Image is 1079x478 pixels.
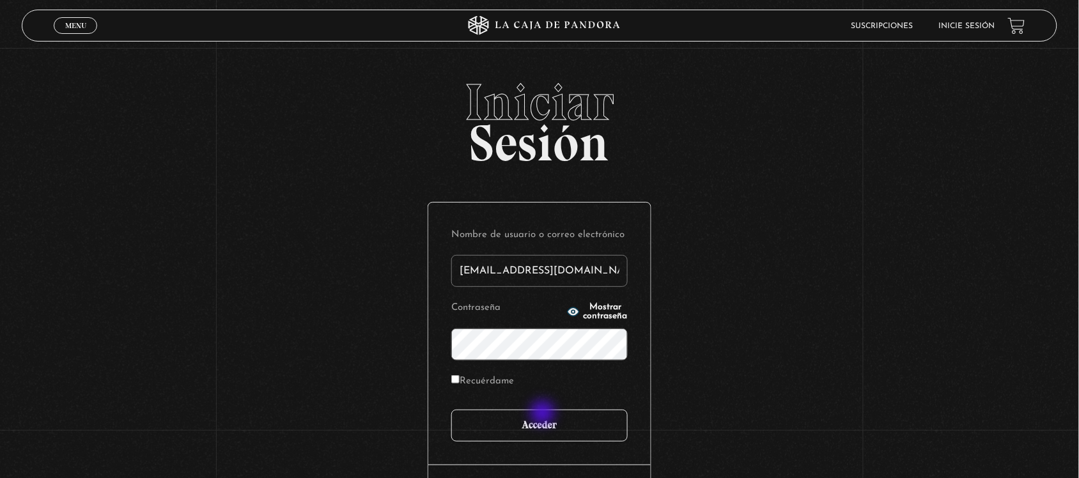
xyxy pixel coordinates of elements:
[451,226,628,245] label: Nombre de usuario o correo electrónico
[851,22,913,30] a: Suscripciones
[451,375,460,383] input: Recuérdame
[61,33,91,42] span: Cerrar
[451,298,563,318] label: Contraseña
[65,22,86,29] span: Menu
[939,22,995,30] a: Inicie sesión
[584,303,628,321] span: Mostrar contraseña
[451,372,514,392] label: Recuérdame
[451,410,628,442] input: Acceder
[1008,17,1025,34] a: View your shopping cart
[567,303,628,321] button: Mostrar contraseña
[22,77,1058,158] h2: Sesión
[22,77,1058,128] span: Iniciar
